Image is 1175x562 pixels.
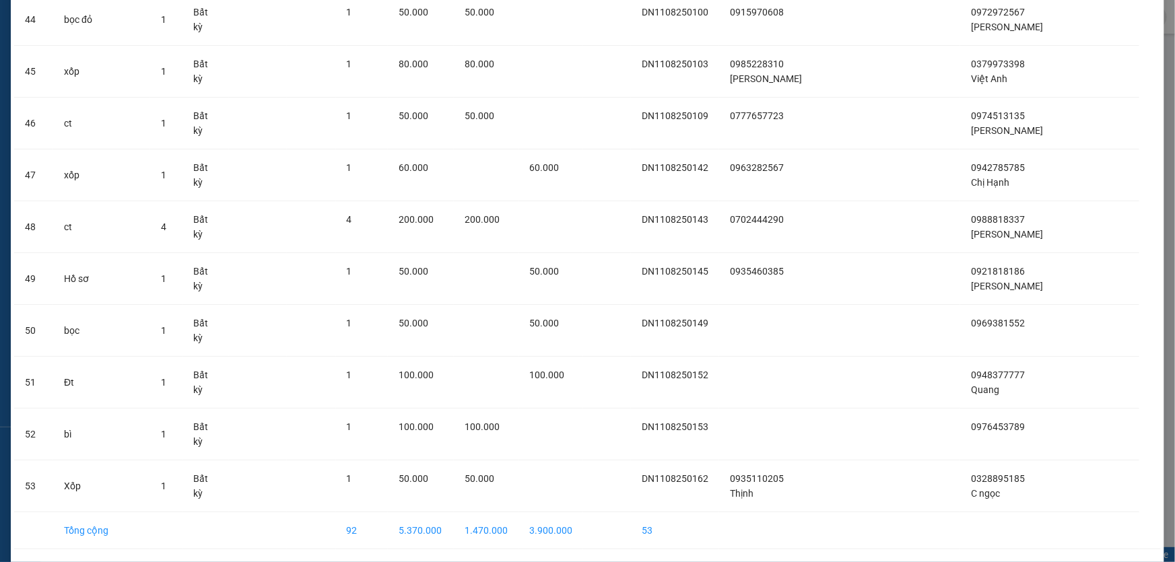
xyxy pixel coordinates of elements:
span: DN1108250100 [642,7,708,17]
td: 53 [14,460,53,512]
span: 1 [161,118,166,129]
span: 0974513135 [971,110,1025,121]
span: 80.000 [399,59,428,69]
span: 100.000 [529,370,564,380]
td: 51 [14,357,53,409]
td: Bất kỳ [182,149,229,201]
span: 50.000 [465,7,494,17]
span: 60.000 [399,162,428,173]
span: 1 [161,273,166,284]
span: 50.000 [399,110,428,121]
span: 1 [161,170,166,180]
td: Bất kỳ [182,46,229,98]
span: DN1108250162 [642,473,708,484]
span: 1 [347,421,352,432]
td: 52 [14,409,53,460]
span: 200.000 [465,214,500,225]
span: DN1108250109 [642,110,708,121]
span: 0379973398 [971,59,1025,69]
span: 1 [161,325,166,336]
td: 45 [14,46,53,98]
td: 47 [14,149,53,201]
span: 50.000 [529,318,559,328]
span: 0988818337 [971,214,1025,225]
span: 4 [161,221,166,232]
span: [PERSON_NAME] [971,281,1043,291]
td: Tổng cộng [53,512,150,549]
span: 60.000 [529,162,559,173]
td: ct [53,98,150,149]
span: 100.000 [465,421,500,432]
span: 1 [347,266,352,277]
span: 1 [347,473,352,484]
span: 1 [161,429,166,440]
td: 48 [14,201,53,253]
span: C ngọc [971,488,1000,499]
span: 0328895185 [971,473,1025,484]
span: 0969381552 [971,318,1025,328]
span: [PERSON_NAME] [971,125,1043,136]
span: Việt Anh [971,73,1007,84]
td: 1.470.000 [454,512,518,549]
span: 0972972567 [971,7,1025,17]
span: DN1108250152 [642,370,708,380]
span: DN1108250145 [642,266,708,277]
span: 0777657723 [730,110,784,121]
span: [PERSON_NAME] [971,22,1043,32]
span: 1 [347,162,352,173]
span: 1 [347,370,352,380]
span: 80.000 [465,59,494,69]
span: 200.000 [399,214,434,225]
td: Bất kỳ [182,201,229,253]
span: 0985228310 [730,59,784,69]
span: 0942785785 [971,162,1025,173]
td: bì [53,409,150,460]
span: 0935460385 [730,266,784,277]
span: 50.000 [465,110,494,121]
td: Hồ sơ [53,253,150,305]
td: 92 [336,512,389,549]
span: 50.000 [399,266,428,277]
span: [PERSON_NAME] [730,73,802,84]
td: xốp [53,46,150,98]
span: 1 [161,481,166,491]
span: 50.000 [399,318,428,328]
span: DN1108250142 [642,162,708,173]
span: 1 [161,14,166,25]
td: Bất kỳ [182,409,229,460]
td: bọc [53,305,150,357]
span: [PERSON_NAME] [971,229,1043,240]
td: Bất kỳ [182,460,229,512]
span: 100.000 [399,421,434,432]
td: Đt [53,357,150,409]
td: Bất kỳ [182,98,229,149]
td: xốp [53,149,150,201]
td: 46 [14,98,53,149]
span: Thịnh [730,488,753,499]
span: 1 [347,7,352,17]
td: Bất kỳ [182,357,229,409]
span: 1 [347,318,352,328]
td: Xốp [53,460,150,512]
span: 0921818186 [971,266,1025,277]
span: 1 [161,66,166,77]
span: 0915970608 [730,7,784,17]
span: 0702444290 [730,214,784,225]
span: DN1108250153 [642,421,708,432]
span: 50.000 [529,266,559,277]
td: ct [53,201,150,253]
span: 100.000 [399,370,434,380]
span: 1 [347,59,352,69]
span: 50.000 [399,473,428,484]
span: 50.000 [399,7,428,17]
span: DN1108250149 [642,318,708,328]
span: 0963282567 [730,162,784,173]
td: 5.370.000 [388,512,454,549]
span: 1 [347,110,352,121]
td: 49 [14,253,53,305]
span: DN1108250143 [642,214,708,225]
span: DN1108250103 [642,59,708,69]
span: 4 [347,214,352,225]
span: Chị Hạnh [971,177,1009,188]
td: 50 [14,305,53,357]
